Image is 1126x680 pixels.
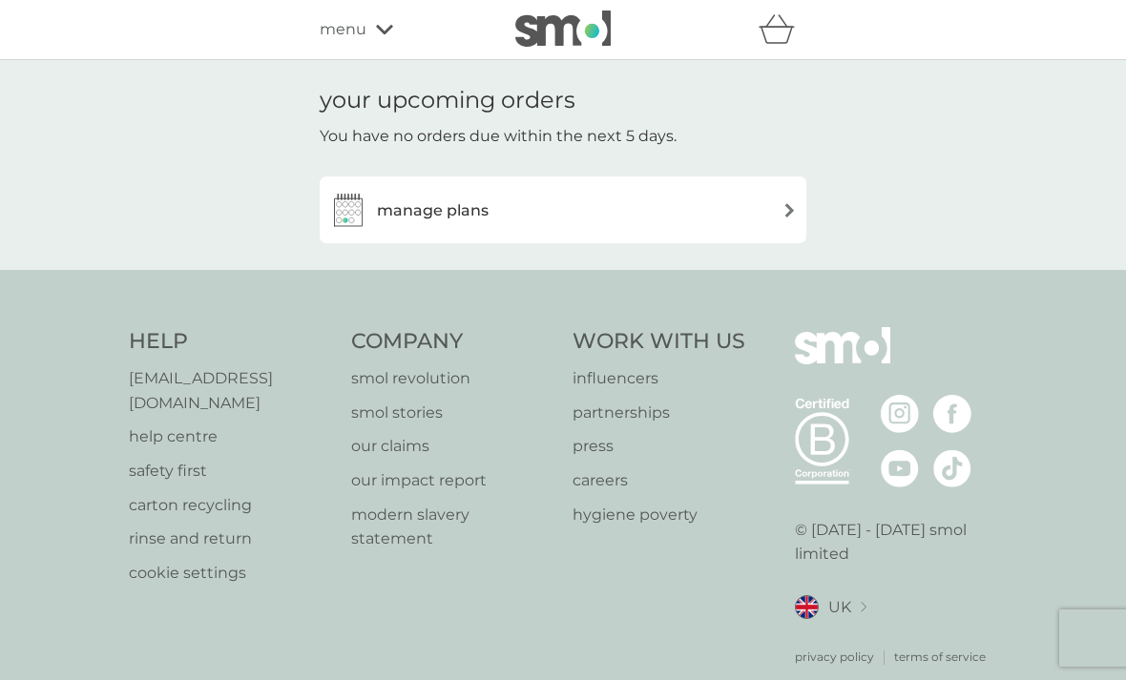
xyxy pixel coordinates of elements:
[881,395,919,433] img: visit the smol Instagram page
[573,468,745,493] a: careers
[129,327,332,357] h4: Help
[828,595,851,620] span: UK
[894,648,986,666] a: terms of service
[573,366,745,391] a: influencers
[573,401,745,425] a: partnerships
[795,518,998,567] p: © [DATE] - [DATE] smol limited
[351,468,554,493] a: our impact report
[351,434,554,459] a: our claims
[573,434,745,459] a: press
[515,10,611,47] img: smol
[320,124,677,149] p: You have no orders due within the next 5 days.
[351,503,554,551] a: modern slavery statement
[320,17,366,42] span: menu
[795,648,874,666] a: privacy policy
[933,395,971,433] img: visit the smol Facebook page
[351,401,554,425] a: smol stories
[129,424,332,449] a: help centre
[351,327,554,357] h4: Company
[881,449,919,487] img: visit the smol Youtube page
[320,87,575,114] h1: your upcoming orders
[377,198,489,223] h3: manage plans
[129,561,332,586] a: cookie settings
[351,366,554,391] a: smol revolution
[759,10,806,49] div: basket
[129,366,332,415] a: [EMAIL_ADDRESS][DOMAIN_NAME]
[861,602,866,612] img: select a new location
[795,327,890,392] img: smol
[129,526,332,551] a: rinse and return
[129,493,332,518] a: carton recycling
[933,449,971,487] img: visit the smol Tiktok page
[573,503,745,527] a: hygiene poverty
[795,595,819,619] img: UK flag
[782,203,797,217] img: arrow right
[129,459,332,484] a: safety first
[573,327,745,357] h4: Work With Us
